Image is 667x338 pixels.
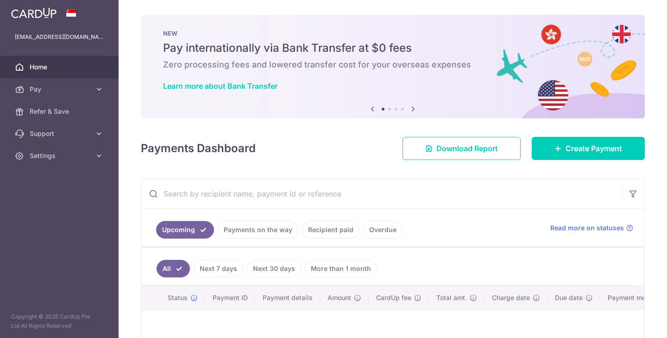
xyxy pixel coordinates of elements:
[532,137,645,160] a: Create Payment
[156,221,214,239] a: Upcoming
[247,260,301,277] a: Next 30 days
[163,30,623,37] p: NEW
[550,223,633,233] a: Read more on statuses
[30,62,91,72] span: Home
[218,221,298,239] a: Payments on the way
[436,143,498,154] span: Download Report
[163,41,623,55] h5: Pay internationally via Bank Transfer at $0 fees
[11,7,57,18] img: CardUp
[302,221,359,239] a: Recipient paid
[141,179,622,209] input: Search by recipient name, payment id or reference
[550,223,624,233] span: Read more on statuses
[363,221,403,239] a: Overdue
[376,293,411,302] span: CardUp fee
[205,286,255,310] th: Payment ID
[327,293,351,302] span: Amount
[555,293,583,302] span: Due date
[141,15,645,118] img: Bank transfer banner
[30,107,91,116] span: Refer & Save
[157,260,190,277] a: All
[436,293,467,302] span: Total amt.
[163,59,623,70] h6: Zero processing fees and lowered transfer cost for your overseas expenses
[403,137,521,160] a: Download Report
[566,143,622,154] span: Create Payment
[141,140,256,157] h4: Payments Dashboard
[15,32,104,42] p: [EMAIL_ADDRESS][DOMAIN_NAME]
[305,260,377,277] a: More than 1 month
[163,81,277,91] a: Learn more about Bank Transfer
[30,129,91,138] span: Support
[168,293,188,302] span: Status
[194,260,243,277] a: Next 7 days
[30,151,91,160] span: Settings
[30,85,91,94] span: Pay
[492,293,530,302] span: Charge date
[255,286,320,310] th: Payment details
